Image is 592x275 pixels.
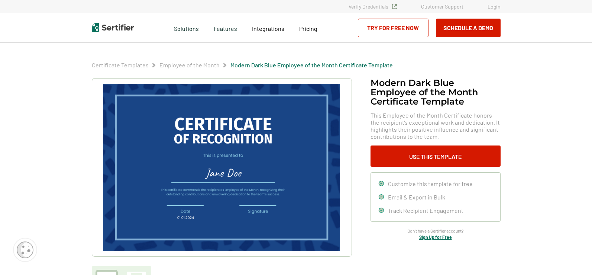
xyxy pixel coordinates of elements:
img: Sertifier | Digital Credentialing Platform [92,23,134,32]
span: Solutions [174,23,199,32]
iframe: Chat Widget [555,239,592,275]
span: Certificate Templates [92,61,149,69]
a: Integrations [252,23,284,32]
a: Modern Dark Blue Employee of the Month Certificate Template [230,61,393,68]
h1: Modern Dark Blue Employee of the Month Certificate Template [371,78,501,106]
button: Use This Template [371,146,501,167]
a: Certificate Templates [92,61,149,68]
span: Track Recipient Engagement [388,207,463,214]
span: Modern Dark Blue Employee of the Month Certificate Template [230,61,393,69]
img: Verified [392,4,397,9]
a: Login [488,3,501,10]
button: Schedule a Demo [436,19,501,37]
span: Integrations [252,25,284,32]
img: Modern Dark Blue Employee of the Month Certificate Template [103,84,340,251]
span: Pricing [299,25,317,32]
a: Customer Support [421,3,463,10]
a: Employee of the Month [159,61,220,68]
a: Try for Free Now [358,19,428,37]
span: Employee of the Month [159,61,220,69]
span: Features [214,23,237,32]
a: Verify Credentials [349,3,397,10]
a: Pricing [299,23,317,32]
span: Email & Export in Bulk [388,194,445,201]
a: Sign Up for Free [419,234,452,240]
img: Cookie Popup Icon [17,242,33,258]
span: Don’t have a Sertifier account? [407,227,464,234]
div: Breadcrumb [92,61,393,69]
span: Customize this template for free [388,180,473,187]
span: This Employee of the Month Certificate honors the recipient’s exceptional work and dedication. It... [371,112,501,140]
